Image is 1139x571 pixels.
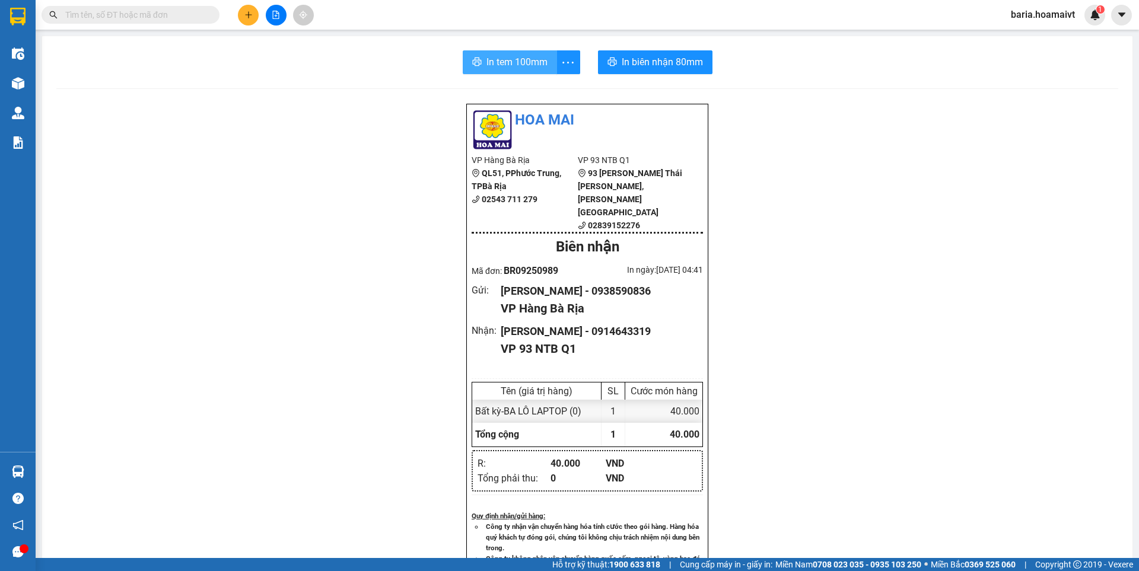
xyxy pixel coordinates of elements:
[244,11,253,19] span: plus
[12,493,24,504] span: question-circle
[924,562,928,567] span: ⚪️
[1098,5,1102,14] span: 1
[472,109,703,132] li: Hoa Mai
[472,168,561,191] b: QL51, PPhước Trung, TPBà Rịa
[598,50,712,74] button: printerIn biên nhận 80mm
[1116,9,1127,20] span: caret-down
[578,168,682,217] b: 93 [PERSON_NAME] Thái [PERSON_NAME], [PERSON_NAME][GEOGRAPHIC_DATA]
[238,5,259,25] button: plus
[266,5,287,25] button: file-add
[605,385,622,397] div: SL
[475,385,598,397] div: Tên (giá trị hàng)
[669,558,671,571] span: |
[475,406,581,417] span: Bất kỳ - BA LÔ LAPTOP (0)
[628,385,699,397] div: Cước món hàng
[670,429,699,440] span: 40.000
[478,456,551,471] div: R :
[49,11,58,19] span: search
[1001,7,1084,22] span: baria.hoamaivt
[272,11,280,19] span: file-add
[501,323,693,340] div: [PERSON_NAME] - 0914643319
[610,429,616,440] span: 1
[606,456,661,471] div: VND
[486,55,548,69] span: In tem 100mm
[12,47,24,60] img: warehouse-icon
[486,522,699,552] strong: Công ty nhận vận chuyển hàng hóa tính cước theo gói hàng. Hàng hóa quý khách tự đóng gói, chúng t...
[557,55,580,70] span: more
[482,194,537,204] b: 02543 711 279
[965,560,1016,569] strong: 0369 525 060
[472,195,480,203] span: phone
[931,558,1016,571] span: Miền Bắc
[680,558,772,571] span: Cung cấp máy in - giấy in:
[1111,5,1132,25] button: caret-down
[551,456,606,471] div: 40.000
[813,560,921,569] strong: 0708 023 035 - 0935 103 250
[501,340,693,358] div: VP 93 NTB Q1
[578,169,586,177] span: environment
[609,560,660,569] strong: 1900 633 818
[606,471,661,486] div: VND
[12,546,24,557] span: message
[1096,5,1105,14] sup: 1
[587,263,703,276] div: In ngày: [DATE] 04:41
[578,221,586,229] span: phone
[472,236,703,259] div: Biên nhận
[472,511,703,521] div: Quy định nhận/gửi hàng :
[501,283,693,299] div: [PERSON_NAME] - 0938590836
[1025,558,1026,571] span: |
[472,169,480,177] span: environment
[472,283,501,298] div: Gửi :
[12,107,24,119] img: warehouse-icon
[588,221,640,230] b: 02839152276
[478,471,551,486] div: Tổng phải thu :
[551,471,606,486] div: 0
[12,519,24,531] span: notification
[622,55,703,69] span: In biên nhận 80mm
[475,429,519,440] span: Tổng cộng
[65,8,205,21] input: Tìm tên, số ĐT hoặc mã đơn
[12,77,24,90] img: warehouse-icon
[463,50,557,74] button: printerIn tem 100mm
[293,5,314,25] button: aim
[12,465,24,478] img: warehouse-icon
[12,136,24,149] img: solution-icon
[1090,9,1100,20] img: icon-new-feature
[602,400,625,423] div: 1
[578,154,684,167] li: VP 93 NTB Q1
[472,323,501,338] div: Nhận :
[472,154,578,167] li: VP Hàng Bà Rịa
[607,57,617,68] span: printer
[775,558,921,571] span: Miền Nam
[472,57,482,68] span: printer
[472,263,587,278] div: Mã đơn:
[552,558,660,571] span: Hỗ trợ kỹ thuật:
[472,109,513,151] img: logo.jpg
[10,8,26,25] img: logo-vxr
[625,400,702,423] div: 40.000
[501,299,693,318] div: VP Hàng Bà Rịa
[299,11,307,19] span: aim
[556,50,580,74] button: more
[1073,560,1081,569] span: copyright
[504,265,558,276] span: BR09250989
